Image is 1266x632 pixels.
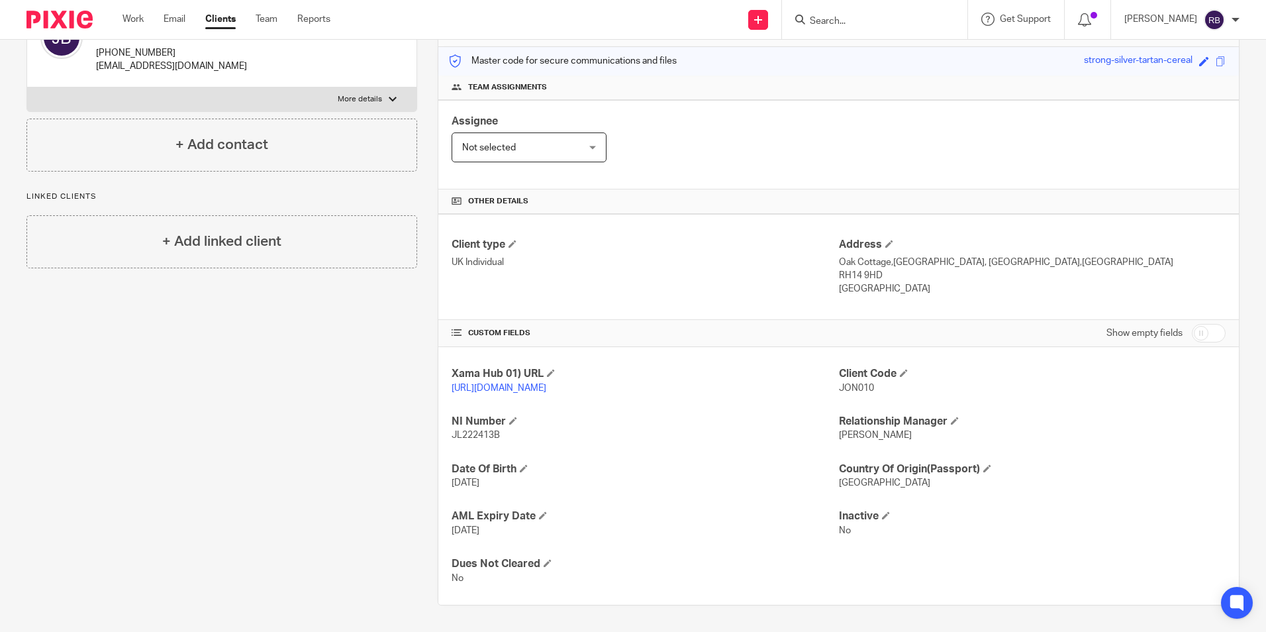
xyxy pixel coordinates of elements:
h4: + Add linked client [162,231,281,252]
img: svg%3E [1204,9,1225,30]
p: UK Individual [452,256,838,269]
span: Not selected [462,143,516,152]
div: strong-silver-tartan-cereal [1084,54,1193,69]
p: RH14 9HD [839,269,1226,282]
h4: Inactive [839,509,1226,523]
p: Linked clients [26,191,417,202]
a: Team [256,13,277,26]
a: [URL][DOMAIN_NAME] [452,384,546,393]
h4: Dues Not Cleared [452,557,838,571]
p: [EMAIL_ADDRESS][DOMAIN_NAME] [96,60,289,73]
span: No [839,526,851,535]
h4: CUSTOM FIELDS [452,328,838,339]
p: [PERSON_NAME] [1124,13,1197,26]
span: JL222413B [452,431,500,440]
p: Master code for secure communications and files [448,54,677,68]
a: Reports [297,13,330,26]
span: Assignee [452,116,498,127]
input: Search [808,16,928,28]
h4: Address [839,238,1226,252]
h4: Client type [452,238,838,252]
p: [PHONE_NUMBER] [96,46,289,60]
img: Pixie [26,11,93,28]
h4: NI Number [452,415,838,429]
h4: Country Of Origin(Passport) [839,462,1226,476]
p: More details [338,94,382,105]
h4: Client Code [839,367,1226,381]
span: Other details [468,196,528,207]
span: [PERSON_NAME] [839,431,912,440]
h4: Relationship Manager [839,415,1226,429]
h4: AML Expiry Date [452,509,838,523]
label: Show empty fields [1106,327,1183,340]
span: [DATE] [452,526,479,535]
span: JON010 [839,384,874,393]
h4: + Add contact [175,134,268,155]
span: [GEOGRAPHIC_DATA] [839,478,930,488]
a: Email [164,13,185,26]
h4: Date Of Birth [452,462,838,476]
span: [DATE] [452,478,479,488]
a: Clients [205,13,236,26]
a: Work [122,13,144,26]
span: Get Support [1000,15,1051,24]
span: Team assignments [468,82,547,93]
p: Oak Cottage,[GEOGRAPHIC_DATA], [GEOGRAPHIC_DATA],[GEOGRAPHIC_DATA] [839,256,1226,269]
h4: Xama Hub 01) URL [452,367,838,381]
span: No [452,574,463,583]
p: [GEOGRAPHIC_DATA] [839,282,1226,295]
